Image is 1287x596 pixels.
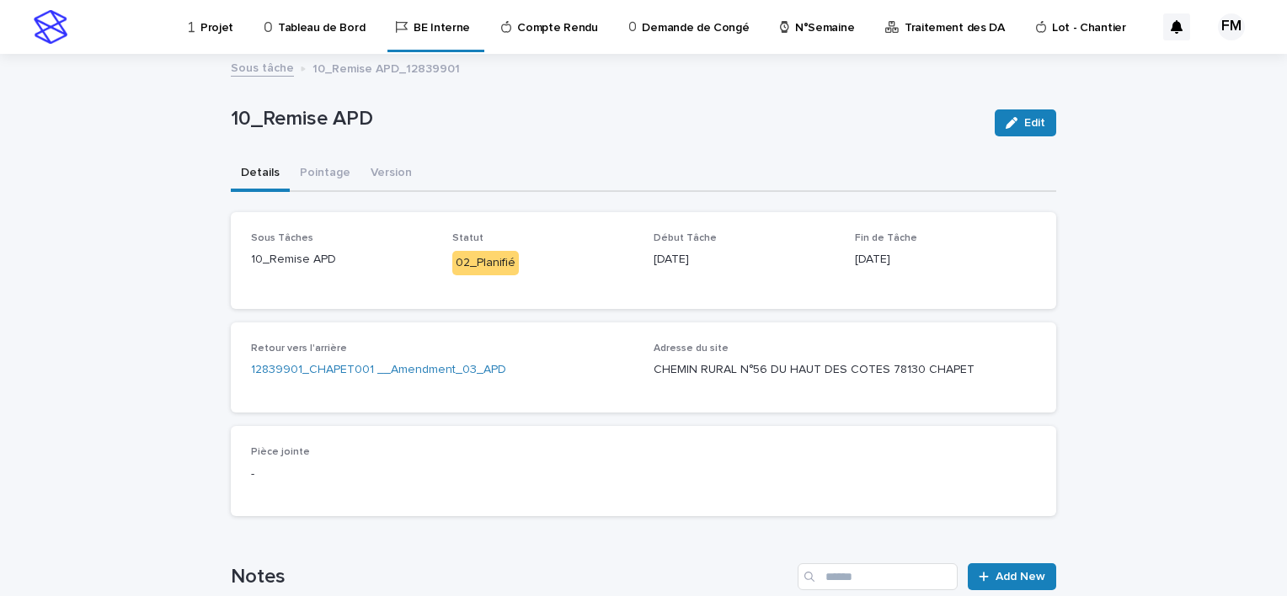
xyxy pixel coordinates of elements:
span: Add New [996,571,1045,583]
button: Edit [995,109,1056,136]
button: Version [360,157,422,192]
span: Début Tâche [654,233,717,243]
p: CHEMIN RURAL N°56 DU HAUT DES COTES 78130 CHAPET [654,361,1036,379]
p: 10_Remise APD [231,107,981,131]
a: Sous tâche [231,57,294,77]
a: Add New [968,563,1056,590]
span: Edit [1024,117,1045,129]
span: Adresse du site [654,343,729,354]
button: Details [231,157,290,192]
span: Pièce jointe [251,447,310,457]
img: stacker-logo-s-only.png [34,10,67,44]
p: [DATE] [855,251,1036,269]
p: 10_Remise APD_12839901 [312,58,460,77]
div: 02_Planifié [452,251,519,275]
h1: Notes [231,565,791,589]
span: Sous Tâches [251,233,313,243]
div: FM [1218,13,1245,40]
p: [DATE] [654,251,835,269]
input: Search [798,563,958,590]
span: Statut [452,233,483,243]
button: Pointage [290,157,360,192]
p: - [251,466,1036,483]
p: 10_Remise APD [251,251,432,269]
span: Retour vers l'arrière [251,343,347,354]
a: 12839901_CHAPET001 __Amendment_03_APD [251,361,506,379]
span: Fin de Tâche [855,233,917,243]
